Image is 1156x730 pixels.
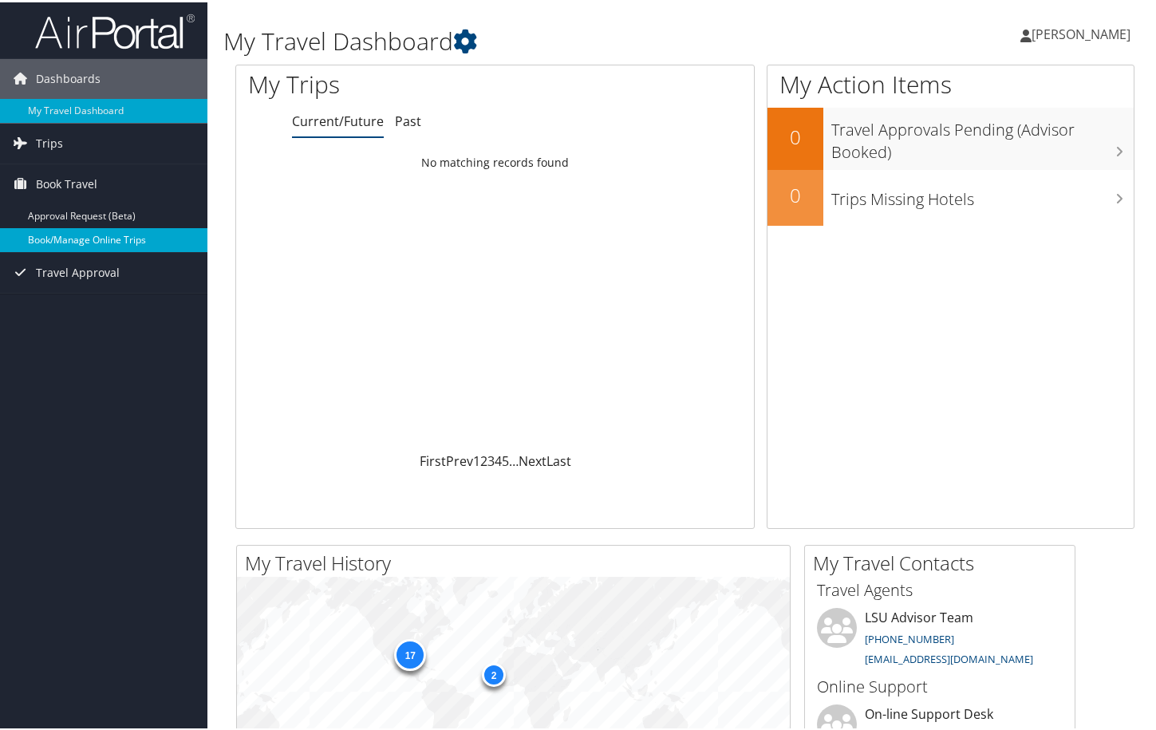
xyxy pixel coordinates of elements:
[509,450,519,468] span: …
[245,547,790,574] h2: My Travel History
[446,450,473,468] a: Prev
[809,606,1071,671] li: LSU Advisor Team
[865,649,1033,664] a: [EMAIL_ADDRESS][DOMAIN_NAME]
[487,450,495,468] a: 3
[480,450,487,468] a: 2
[767,180,823,207] h2: 0
[767,65,1134,99] h1: My Action Items
[767,105,1134,167] a: 0Travel Approvals Pending (Advisor Booked)
[36,121,63,161] span: Trips
[817,577,1063,599] h3: Travel Agents
[473,450,480,468] a: 1
[519,450,546,468] a: Next
[546,450,571,468] a: Last
[223,22,838,56] h1: My Travel Dashboard
[36,162,97,202] span: Book Travel
[1020,8,1146,56] a: [PERSON_NAME]
[502,450,509,468] a: 5
[813,547,1075,574] h2: My Travel Contacts
[248,65,527,99] h1: My Trips
[394,637,426,669] div: 17
[831,109,1134,161] h3: Travel Approvals Pending (Advisor Booked)
[817,673,1063,696] h3: Online Support
[1032,23,1130,41] span: [PERSON_NAME]
[292,110,384,128] a: Current/Future
[35,10,195,48] img: airportal-logo.png
[831,178,1134,208] h3: Trips Missing Hotels
[36,57,101,97] span: Dashboards
[767,168,1134,223] a: 0Trips Missing Hotels
[865,629,954,644] a: [PHONE_NUMBER]
[495,450,502,468] a: 4
[36,251,120,290] span: Travel Approval
[236,146,754,175] td: No matching records found
[482,661,506,685] div: 2
[767,121,823,148] h2: 0
[420,450,446,468] a: First
[395,110,421,128] a: Past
